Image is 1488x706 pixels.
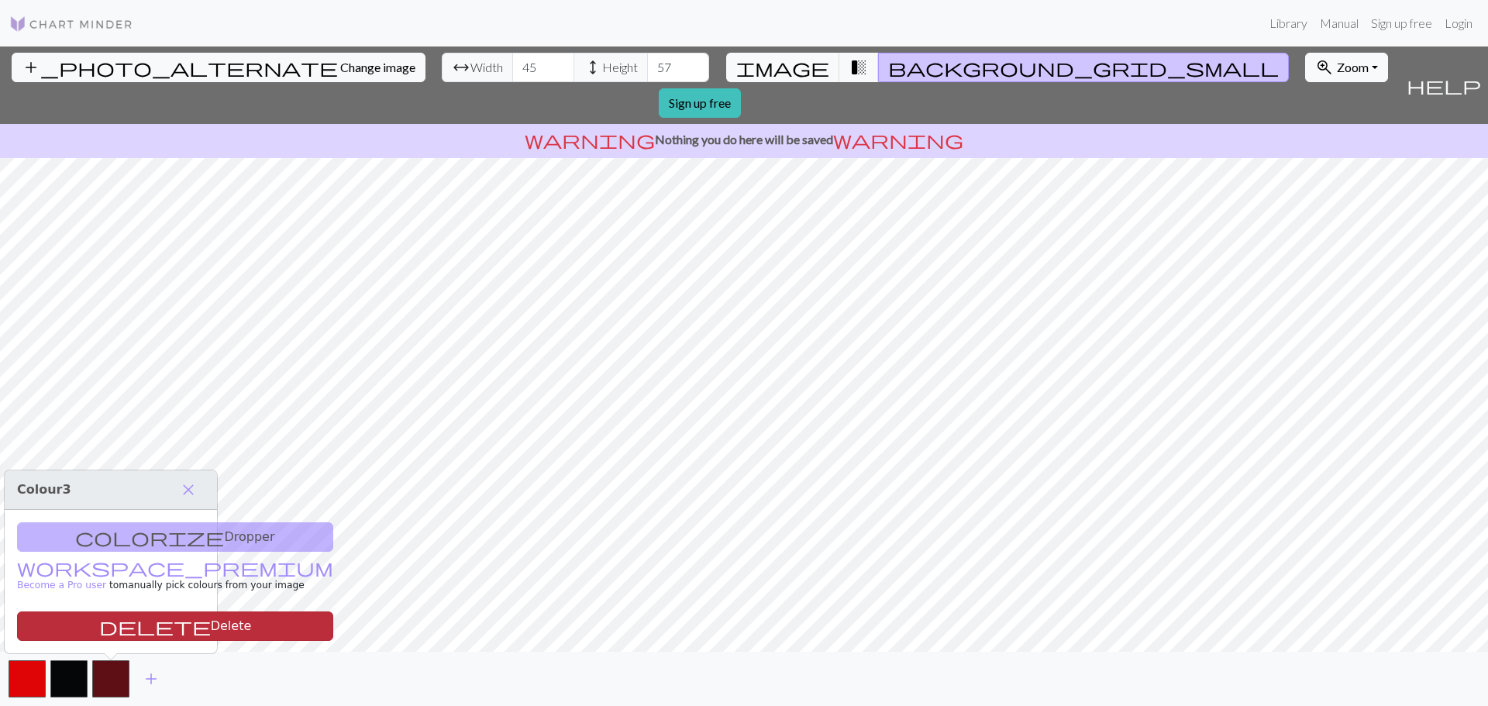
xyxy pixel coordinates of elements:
[525,129,655,150] span: warning
[1315,57,1334,78] span: zoom_in
[1263,8,1314,39] a: Library
[340,60,415,74] span: Change image
[1400,46,1488,124] button: Help
[17,563,333,591] a: Become a Pro user
[602,58,638,77] span: Height
[1407,74,1481,96] span: help
[659,88,741,118] a: Sign up free
[833,129,963,150] span: warning
[9,15,133,33] img: Logo
[1314,8,1365,39] a: Manual
[1337,60,1369,74] span: Zoom
[142,668,160,690] span: add
[1305,53,1388,82] button: Zoom
[17,556,333,578] span: workspace_premium
[132,664,170,694] button: Add color
[12,53,425,82] button: Change image
[17,563,333,591] small: to manually pick colours from your image
[17,482,71,497] span: Colour 3
[849,57,868,78] span: transition_fade
[17,611,333,641] button: Delete color
[179,479,198,501] span: close
[452,57,470,78] span: arrow_range
[888,57,1279,78] span: background_grid_small
[99,615,211,637] span: delete
[736,57,829,78] span: image
[172,477,205,503] button: Close
[470,58,503,77] span: Width
[22,57,338,78] span: add_photo_alternate
[584,57,602,78] span: height
[6,130,1482,149] p: Nothing you do here will be saved
[1438,8,1479,39] a: Login
[1365,8,1438,39] a: Sign up free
